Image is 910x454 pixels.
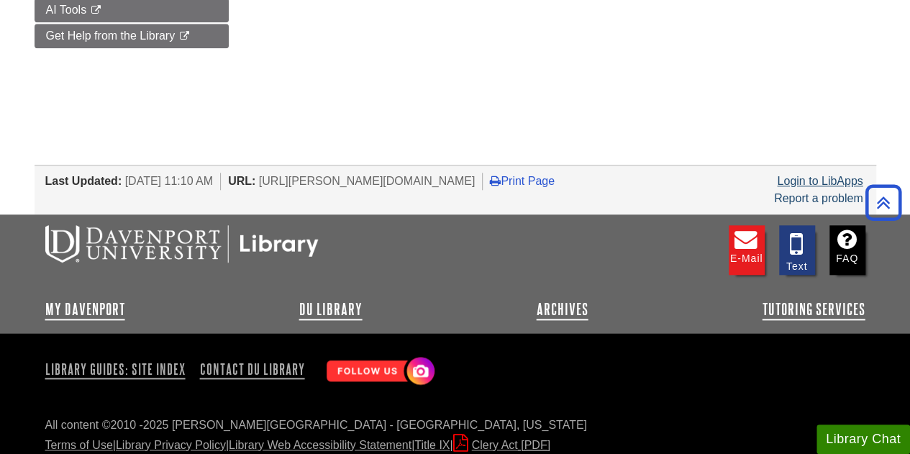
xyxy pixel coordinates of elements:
a: Library Web Accessibility Statement [229,439,411,451]
a: My Davenport [45,301,125,318]
span: Last Updated: [45,175,122,187]
a: Contact DU Library [194,357,311,381]
a: Get Help from the Library [35,24,229,48]
a: Clery Act [453,439,550,451]
img: Follow Us! Instagram [319,351,438,392]
a: Back to Top [860,193,906,212]
a: Title IX [414,439,450,451]
a: Library Guides: Site Index [45,357,191,381]
span: Get Help from the Library [46,29,176,42]
a: E-mail [729,225,765,275]
a: Archives [537,301,588,318]
span: AI Tools [46,4,87,16]
a: Login to LibApps [777,175,863,187]
a: Terms of Use [45,439,113,451]
a: DU Library [299,301,363,318]
button: Library Chat [816,425,910,454]
span: [URL][PERSON_NAME][DOMAIN_NAME] [259,175,476,187]
i: Print Page [490,175,501,186]
span: URL: [228,175,255,187]
a: Text [779,225,815,275]
i: This link opens in a new window [90,6,102,15]
span: [DATE] 11:10 AM [125,175,213,187]
img: DU Libraries [45,225,319,263]
a: Report a problem [774,192,863,204]
a: FAQ [829,225,865,275]
i: This link opens in a new window [178,32,191,41]
a: Tutoring Services [763,301,865,318]
div: All content ©2010 - 2025 [PERSON_NAME][GEOGRAPHIC_DATA] - [GEOGRAPHIC_DATA], [US_STATE] | | | | [45,417,865,454]
a: Library Privacy Policy [116,439,226,451]
a: Print Page [490,175,555,187]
